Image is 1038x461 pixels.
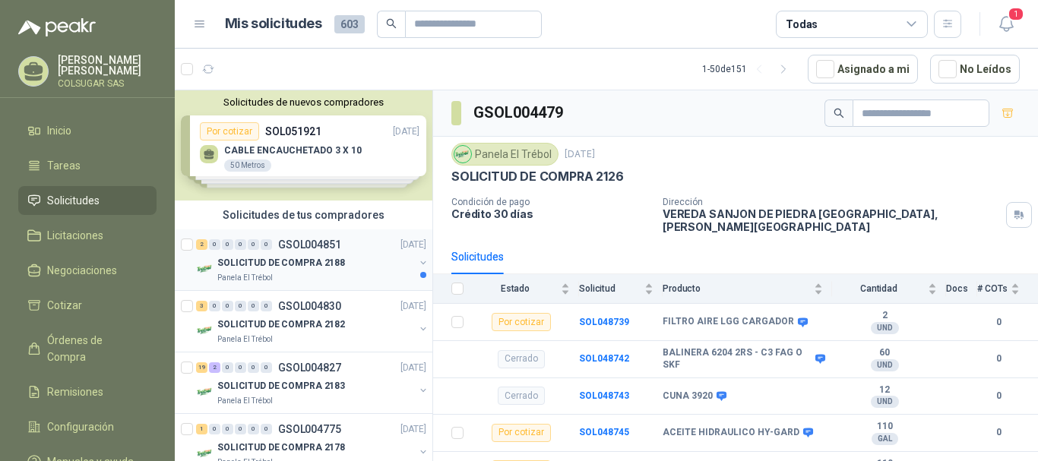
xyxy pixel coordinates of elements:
[278,424,341,434] p: GSOL004775
[451,169,624,185] p: SOLICITUD DE COMPRA 2126
[663,390,713,403] b: CUNA 3920
[222,362,233,373] div: 0
[832,274,946,304] th: Cantidad
[196,260,214,278] img: Company Logo
[400,361,426,375] p: [DATE]
[196,235,429,284] a: 2 0 0 0 0 0 GSOL004851[DATE] Company LogoSOLICITUD DE COMPRA 2188Panela El Trébol
[492,313,551,331] div: Por cotizar
[808,55,918,84] button: Asignado a mi
[47,262,117,279] span: Negociaciones
[579,427,629,437] a: SOL048745
[579,317,629,327] b: SOL048739
[209,362,220,373] div: 2
[871,359,899,371] div: UND
[181,96,426,108] button: Solicitudes de nuevos compradores
[261,301,272,311] div: 0
[872,433,898,445] div: GAL
[222,424,233,434] div: 0
[451,143,559,166] div: Panela El Trébol
[209,424,220,434] div: 0
[261,424,272,434] div: 0
[579,353,629,364] b: SOL048742
[832,421,937,433] b: 110
[196,239,207,250] div: 2
[977,315,1020,330] b: 0
[217,256,345,270] p: SOLICITUD DE COMPRA 2188
[451,207,650,220] p: Crédito 30 días
[977,389,1020,403] b: 0
[834,108,844,118] span: search
[663,283,811,294] span: Producto
[217,272,273,284] p: Panela El Trébol
[217,333,273,346] p: Panela El Trébol
[235,301,246,311] div: 0
[248,362,259,373] div: 0
[977,352,1020,366] b: 0
[47,297,82,314] span: Cotizar
[18,221,157,250] a: Licitaciones
[832,310,937,322] b: 2
[871,396,899,408] div: UND
[18,151,157,180] a: Tareas
[871,322,899,334] div: UND
[451,197,650,207] p: Condición de pago
[196,321,214,339] img: Company Logo
[196,297,429,346] a: 3 0 0 0 0 0 GSOL004830[DATE] Company LogoSOLICITUD DE COMPRA 2182Panela El Trébol
[334,15,365,33] span: 603
[454,146,471,163] img: Company Logo
[222,239,233,250] div: 0
[386,18,397,29] span: search
[217,379,345,393] p: SOLICITUD DE COMPRA 2183
[175,90,432,201] div: Solicitudes de nuevos compradoresPor cotizarSOL051921[DATE] CABLE ENCAUCHETADO 3 X 1050 MetrosPor...
[473,101,565,125] h3: GSOL004479
[175,201,432,229] div: Solicitudes de tus compradores
[248,424,259,434] div: 0
[492,424,551,442] div: Por cotizar
[1008,7,1024,21] span: 1
[18,116,157,145] a: Inicio
[209,239,220,250] div: 0
[18,377,157,406] a: Remisiones
[977,425,1020,440] b: 0
[18,186,157,215] a: Solicitudes
[47,157,81,174] span: Tareas
[18,412,157,441] a: Configuración
[702,57,796,81] div: 1 - 50 de 151
[473,283,558,294] span: Estado
[222,301,233,311] div: 0
[196,383,214,401] img: Company Logo
[400,238,426,252] p: [DATE]
[278,239,341,250] p: GSOL004851
[209,301,220,311] div: 0
[663,316,794,328] b: FILTRO AIRE LGG CARGADOR
[278,301,341,311] p: GSOL004830
[946,274,977,304] th: Docs
[235,424,246,434] div: 0
[248,301,259,311] div: 0
[58,55,157,76] p: [PERSON_NAME] [PERSON_NAME]
[196,358,429,407] a: 19 2 0 0 0 0 GSOL004827[DATE] Company LogoSOLICITUD DE COMPRA 2183Panela El Trébol
[217,317,345,332] p: SOLICITUD DE COMPRA 2182
[498,350,545,368] div: Cerrado
[18,18,96,36] img: Logo peakr
[451,248,504,265] div: Solicitudes
[261,239,272,250] div: 0
[217,440,345,455] p: SOLICITUD DE COMPRA 2178
[235,362,246,373] div: 0
[47,418,114,435] span: Configuración
[278,362,341,373] p: GSOL004827
[47,332,142,365] span: Órdenes de Compra
[832,347,937,359] b: 60
[47,227,103,244] span: Licitaciones
[18,256,157,285] a: Negociaciones
[663,347,812,371] b: BALINERA 6204 2RS - C3 FAG O SKF
[663,207,1000,233] p: VEREDA SANJON DE PIEDRA [GEOGRAPHIC_DATA] , [PERSON_NAME][GEOGRAPHIC_DATA]
[565,147,595,162] p: [DATE]
[47,192,100,209] span: Solicitudes
[579,274,663,304] th: Solicitud
[58,79,157,88] p: COLSUGAR SAS
[992,11,1020,38] button: 1
[832,384,937,396] b: 12
[579,390,629,401] a: SOL048743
